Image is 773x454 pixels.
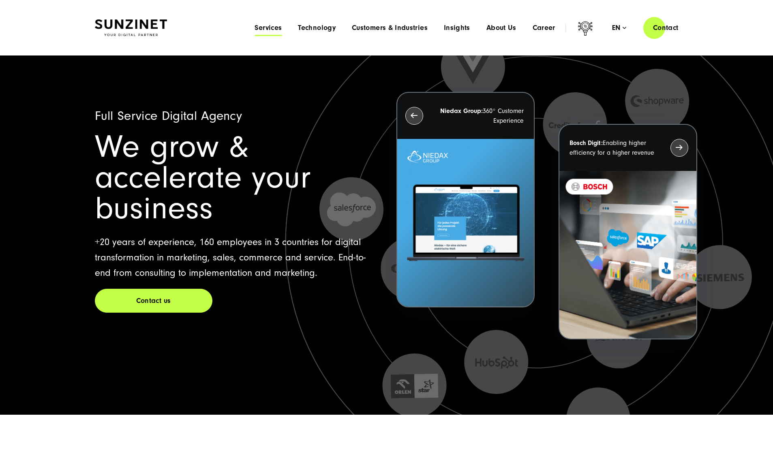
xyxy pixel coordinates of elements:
div: en [612,24,626,32]
button: Niedax Group:360° Customer Experience Letztes Projekt von Niedax. Ein Laptop auf dem die Niedax W... [396,92,535,308]
a: Technology [298,24,336,32]
a: Contact [643,16,688,39]
a: Customers & Industries [352,24,428,32]
a: Insights [444,24,470,32]
p: +20 years of experience, 160 employees in 3 countries for digital transformation in marketing, sa... [95,234,377,281]
img: recent-project_BOSCH_2024-03 [559,171,696,339]
strong: Bosch Digit: [570,139,603,147]
button: Bosch Digit:Enabling higher efficiency for a higher revenue recent-project_BOSCH_2024-03 [559,124,697,340]
a: Career [533,24,555,32]
p: 360° Customer Experience [438,106,524,126]
img: SUNZINET Full Service Digital Agentur [95,19,167,36]
img: Letztes Projekt von Niedax. Ein Laptop auf dem die Niedax Website geöffnet ist, auf blauem Hinter... [397,139,534,307]
a: About Us [486,24,516,32]
p: Enabling higher efficiency for a higher revenue [570,138,655,158]
h1: We grow & accelerate your business [95,132,377,224]
a: Services [255,24,282,32]
a: Contact us [95,289,212,313]
strong: Niedax Group: [440,107,483,115]
span: Full Service Digital Agency [95,109,242,123]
